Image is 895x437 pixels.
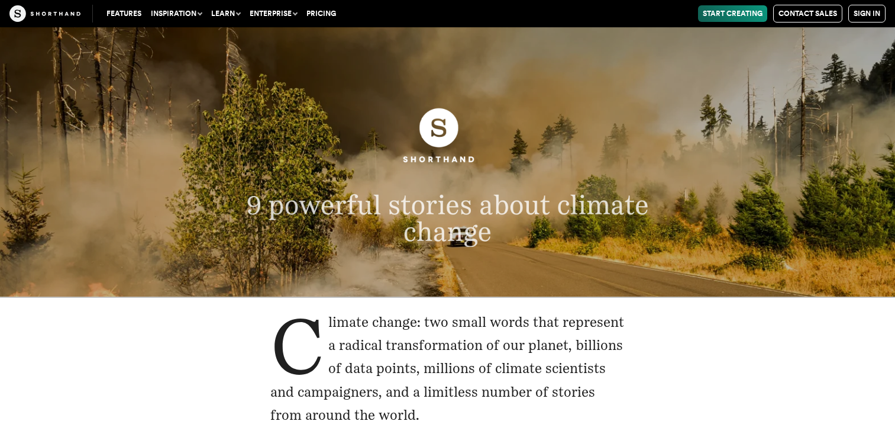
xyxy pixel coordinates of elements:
[102,5,146,22] a: Features
[270,311,625,426] p: Climate change: two small words that represent a radical transformation of our planet, billions o...
[698,5,767,22] a: Start Creating
[245,5,302,22] button: Enterprise
[206,5,245,22] button: Learn
[773,5,842,23] a: Contact Sales
[146,5,206,22] button: Inspiration
[9,5,80,22] img: The Craft
[246,188,649,247] span: 9 powerful stories about climate change
[302,5,341,22] a: Pricing
[848,5,886,23] a: Sign in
